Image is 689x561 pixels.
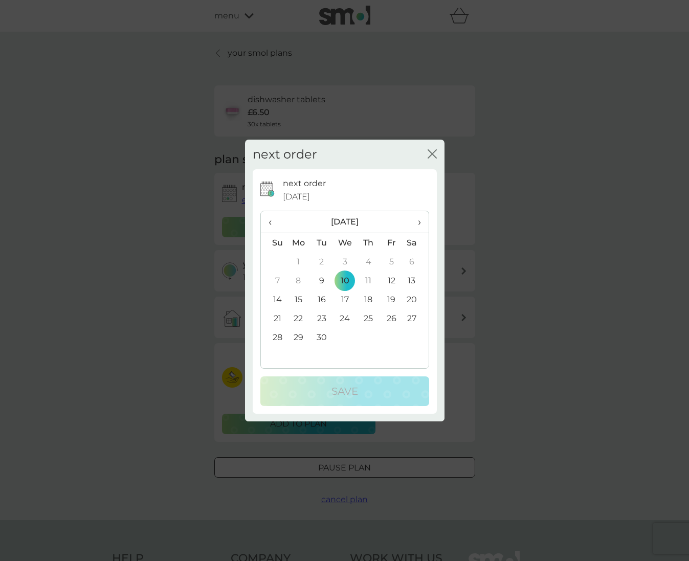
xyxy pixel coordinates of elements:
[261,271,287,290] td: 7
[403,271,428,290] td: 13
[310,252,333,271] td: 2
[287,252,310,271] td: 1
[380,252,403,271] td: 5
[333,309,357,328] td: 24
[261,290,287,309] td: 14
[403,290,428,309] td: 20
[333,290,357,309] td: 17
[261,328,287,347] td: 28
[357,233,380,253] th: Th
[333,252,357,271] td: 3
[357,271,380,290] td: 11
[380,271,403,290] td: 12
[333,271,357,290] td: 10
[331,383,358,399] p: Save
[269,211,279,233] span: ‹
[428,149,437,160] button: close
[260,376,429,406] button: Save
[357,252,380,271] td: 4
[357,309,380,328] td: 25
[333,233,357,253] th: We
[310,271,333,290] td: 9
[380,290,403,309] td: 19
[287,290,310,309] td: 15
[380,233,403,253] th: Fr
[287,233,310,253] th: Mo
[403,309,428,328] td: 27
[310,233,333,253] th: Tu
[310,309,333,328] td: 23
[380,309,403,328] td: 26
[403,252,428,271] td: 6
[310,290,333,309] td: 16
[287,211,403,233] th: [DATE]
[261,233,287,253] th: Su
[261,309,287,328] td: 21
[287,309,310,328] td: 22
[310,328,333,347] td: 30
[283,177,326,190] p: next order
[410,211,420,233] span: ›
[283,190,310,204] span: [DATE]
[287,328,310,347] td: 29
[287,271,310,290] td: 8
[253,147,317,162] h2: next order
[357,290,380,309] td: 18
[403,233,428,253] th: Sa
